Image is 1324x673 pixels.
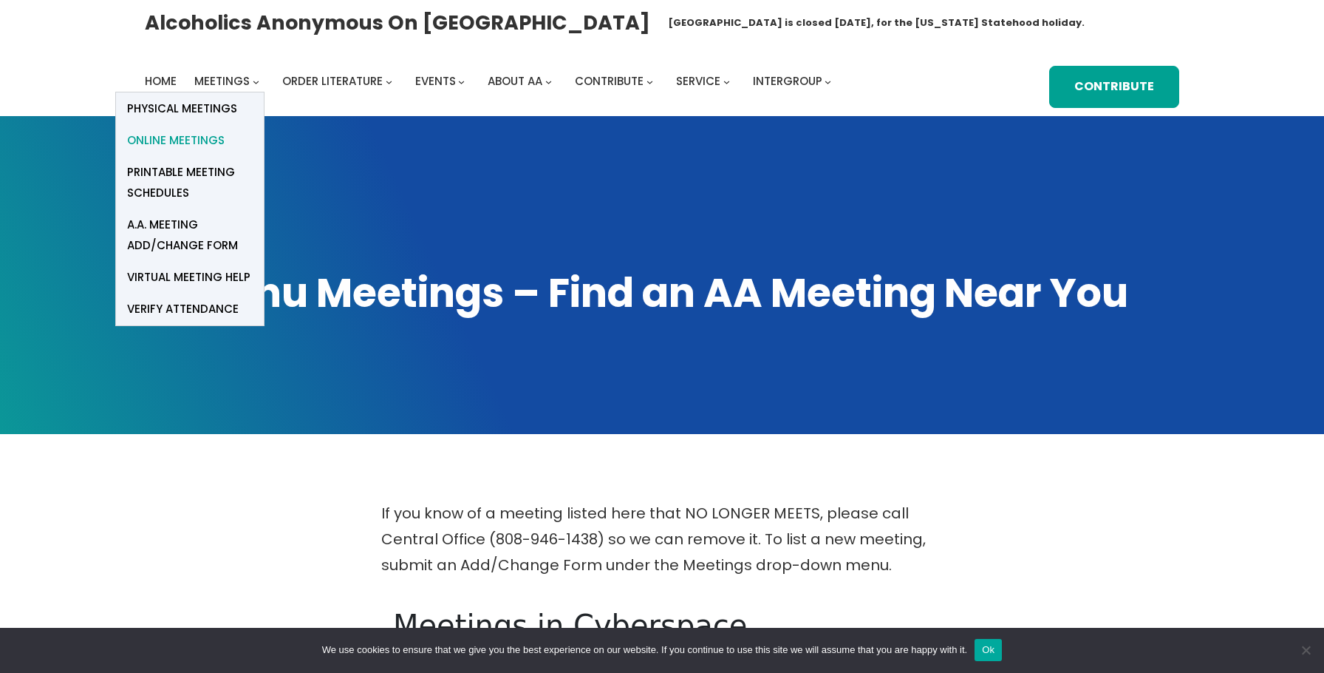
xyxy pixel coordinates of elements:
[127,162,253,203] span: Printable Meeting Schedules
[545,78,552,85] button: About AA submenu
[127,267,250,288] span: Virtual Meeting Help
[127,299,239,319] span: verify attendance
[415,71,456,92] a: Events
[145,71,836,92] nav: Intergroup
[723,78,730,85] button: Service submenu
[488,73,542,89] span: About AA
[676,73,720,89] span: Service
[386,78,392,85] button: Order Literature submenu
[825,78,831,85] button: Intergroup submenu
[975,639,1002,661] button: Ok
[668,16,1085,30] h1: [GEOGRAPHIC_DATA] is closed [DATE], for the [US_STATE] Statehood holiday.
[753,71,822,92] a: Intergroup
[194,73,250,89] span: Meetings
[381,501,943,578] p: If you know of a meeting listed here that NO LONGER MEETS, please call Central Office (808-946-14...
[575,73,644,89] span: Contribute
[676,71,720,92] a: Service
[282,73,383,89] span: Order Literature
[575,71,644,92] a: Contribute
[488,71,542,92] a: About AA
[116,157,264,209] a: Printable Meeting Schedules
[415,73,456,89] span: Events
[753,73,822,89] span: Intergroup
[646,78,653,85] button: Contribute submenu
[145,266,1179,320] h1: Oahu Meetings – Find an AA Meeting Near You
[253,78,259,85] button: Meetings submenu
[1049,66,1179,108] a: Contribute
[116,209,264,262] a: A.A. Meeting Add/Change Form
[127,214,253,256] span: A.A. Meeting Add/Change Form
[145,73,177,89] span: Home
[116,294,264,325] a: verify attendance
[127,130,225,151] span: Online Meetings
[194,71,250,92] a: Meetings
[116,262,264,294] a: Virtual Meeting Help
[127,98,237,119] span: Physical Meetings
[145,71,177,92] a: Home
[116,125,264,157] a: Online Meetings
[116,92,264,124] a: Physical Meetings
[458,78,465,85] button: Events submenu
[393,608,931,643] h1: Meetings in Cyberspace
[322,643,967,657] span: We use cookies to ensure that we give you the best experience on our website. If you continue to ...
[145,5,650,40] a: Alcoholics Anonymous on [GEOGRAPHIC_DATA]
[1298,643,1313,657] span: No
